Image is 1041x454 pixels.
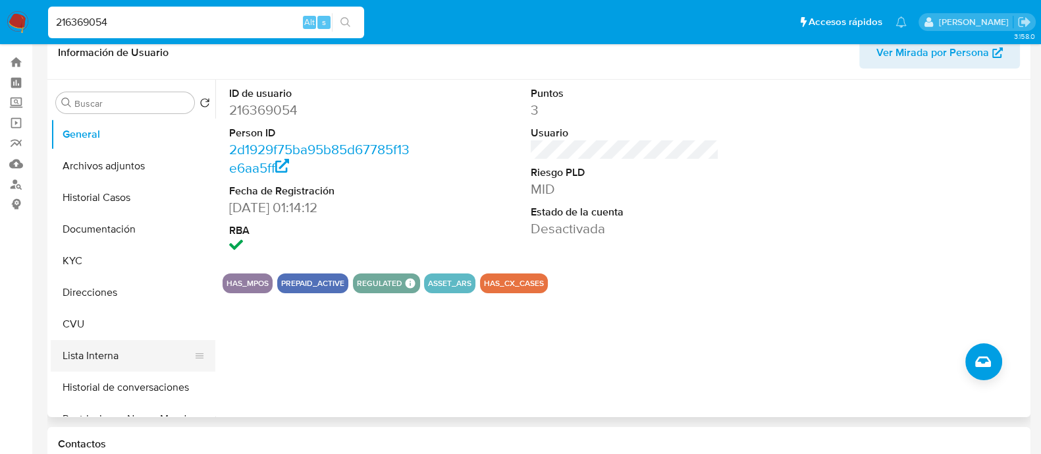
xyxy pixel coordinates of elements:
dd: 3 [531,101,719,119]
a: Notificaciones [895,16,907,28]
input: Buscar [74,98,189,109]
span: s [322,16,326,28]
button: Buscar [61,98,72,108]
button: General [51,119,215,150]
h1: Contactos [58,438,1020,451]
dd: 216369054 [229,101,417,119]
span: 3.158.0 [1013,31,1034,42]
dt: Fecha de Registración [229,184,417,198]
dt: Puntos [531,86,719,101]
dt: ID de usuario [229,86,417,101]
dd: Desactivada [531,219,719,238]
p: martin.degiuli@mercadolibre.com [938,16,1013,28]
span: Accesos rápidos [809,15,882,29]
dt: RBA [229,223,417,238]
dt: Riesgo PLD [531,165,719,180]
button: Lista Interna [51,340,205,372]
dd: MID [531,180,719,198]
button: Ver Mirada por Persona [859,37,1020,69]
button: Direcciones [51,277,215,308]
button: Documentación [51,213,215,245]
dd: [DATE] 01:14:12 [229,198,417,217]
input: Buscar usuario o caso... [48,14,364,31]
button: Volver al orden por defecto [200,98,210,112]
dt: Person ID [229,126,417,140]
dt: Estado de la cuenta [531,205,719,219]
a: 2d1929f75ba95b85d67785f13e6aa5ff [229,140,410,177]
h1: Información de Usuario [58,46,169,59]
button: CVU [51,308,215,340]
button: KYC [51,245,215,277]
button: Restricciones Nuevo Mundo [51,403,215,435]
dt: Usuario [531,126,719,140]
button: search-icon [332,13,359,32]
a: Salir [1017,15,1031,29]
button: Historial Casos [51,182,215,213]
button: Archivos adjuntos [51,150,215,182]
button: Historial de conversaciones [51,372,215,403]
span: Alt [304,16,315,28]
span: Ver Mirada por Persona [876,37,989,69]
